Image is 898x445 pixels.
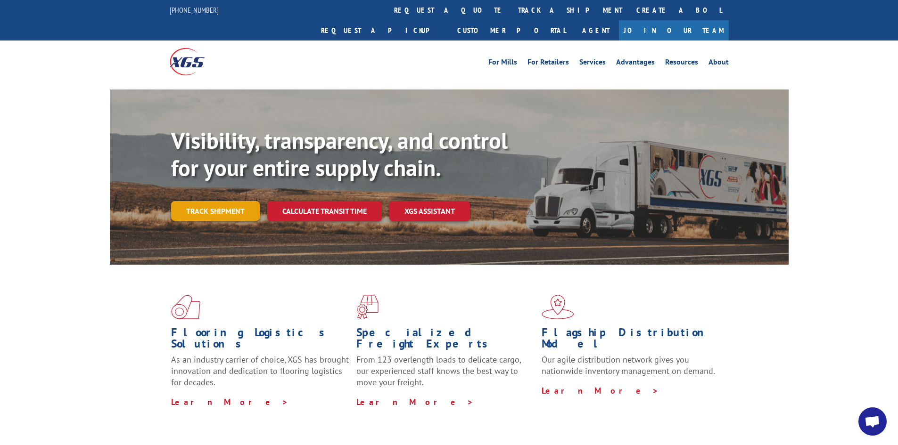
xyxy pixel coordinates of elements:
[709,58,729,69] a: About
[619,20,729,40] a: Join Our Team
[171,295,200,319] img: xgs-icon-total-supply-chain-intelligence-red
[356,354,535,396] p: From 123 overlength loads to delicate cargo, our experienced staff knows the best way to move you...
[573,20,619,40] a: Agent
[616,58,655,69] a: Advantages
[542,295,574,319] img: xgs-icon-flagship-distribution-model-red
[858,407,887,436] a: Open chat
[171,201,260,221] a: Track shipment
[450,20,573,40] a: Customer Portal
[356,327,535,354] h1: Specialized Freight Experts
[314,20,450,40] a: Request a pickup
[527,58,569,69] a: For Retailers
[488,58,517,69] a: For Mills
[542,354,715,376] span: Our agile distribution network gives you nationwide inventory management on demand.
[356,295,379,319] img: xgs-icon-focused-on-flooring-red
[171,327,349,354] h1: Flooring Logistics Solutions
[171,126,508,182] b: Visibility, transparency, and control for your entire supply chain.
[171,354,349,388] span: As an industry carrier of choice, XGS has brought innovation and dedication to flooring logistics...
[267,201,382,221] a: Calculate transit time
[171,396,288,407] a: Learn More >
[542,385,659,396] a: Learn More >
[389,201,470,221] a: XGS ASSISTANT
[665,58,698,69] a: Resources
[579,58,606,69] a: Services
[170,5,219,15] a: [PHONE_NUMBER]
[542,327,720,354] h1: Flagship Distribution Model
[356,396,474,407] a: Learn More >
